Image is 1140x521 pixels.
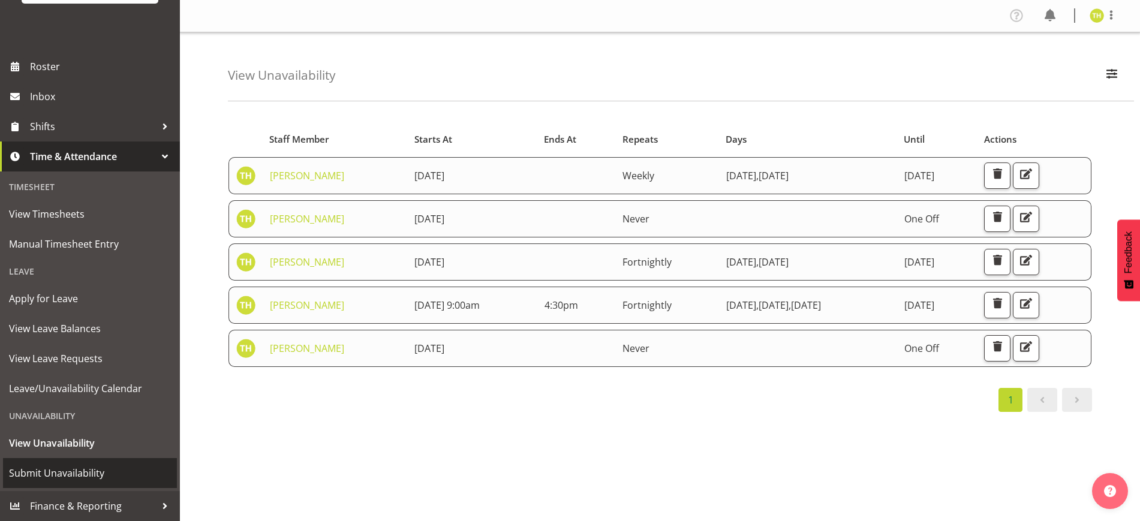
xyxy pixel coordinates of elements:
span: [DATE] [904,255,934,269]
span: Never [622,212,649,225]
span: Staff Member [269,132,329,146]
button: Delete Unavailability [984,292,1010,318]
button: Edit Unavailability [1013,249,1039,275]
span: [DATE] [759,169,789,182]
span: [DATE] [414,255,444,269]
span: [DATE] [414,342,444,355]
span: [DATE] [791,299,821,312]
span: , [756,255,759,269]
button: Delete Unavailability [984,249,1010,275]
span: Finance & Reporting [30,497,156,515]
a: View Leave Requests [3,344,177,374]
span: [DATE] [726,299,759,312]
span: [DATE] [414,169,444,182]
span: Weekly [622,169,654,182]
a: Manual Timesheet Entry [3,229,177,259]
img: tristan-healley11868.jpg [1090,8,1104,23]
span: View Unavailability [9,434,171,452]
img: help-xxl-2.png [1104,485,1116,497]
img: tristan-healley11868.jpg [236,209,255,228]
span: Shifts [30,118,156,135]
span: Actions [984,132,1016,146]
a: [PERSON_NAME] [270,212,344,225]
span: Until [904,132,925,146]
span: View Timesheets [9,205,171,223]
span: Time & Attendance [30,147,156,165]
span: Never [622,342,649,355]
div: Unavailability [3,403,177,428]
img: tristan-healley11868.jpg [236,252,255,272]
span: 4:30pm [545,299,578,312]
a: [PERSON_NAME] [270,299,344,312]
button: Delete Unavailability [984,162,1010,189]
span: [DATE] [759,299,791,312]
span: One Off [904,212,939,225]
div: Leave [3,259,177,284]
a: [PERSON_NAME] [270,169,344,182]
img: tristan-healley11868.jpg [236,339,255,358]
button: Edit Unavailability [1013,335,1039,362]
span: Days [726,132,747,146]
span: Submit Unavailability [9,464,171,482]
span: [DATE] 9:00am [414,299,480,312]
span: [DATE] [759,255,789,269]
button: Delete Unavailability [984,206,1010,232]
span: , [789,299,791,312]
span: [DATE] [726,255,759,269]
span: Repeats [622,132,658,146]
span: , [756,299,759,312]
button: Edit Unavailability [1013,206,1039,232]
a: Leave/Unavailability Calendar [3,374,177,403]
span: Fortnightly [622,255,672,269]
span: Fortnightly [622,299,672,312]
span: Feedback [1123,231,1134,273]
span: Apply for Leave [9,290,171,308]
button: Filter Employees [1099,62,1124,89]
h4: View Unavailability [228,68,335,82]
button: Feedback - Show survey [1117,219,1140,301]
a: Submit Unavailability [3,458,177,488]
button: Edit Unavailability [1013,292,1039,318]
span: One Off [904,342,939,355]
span: [DATE] [904,299,934,312]
a: View Leave Balances [3,314,177,344]
div: Timesheet [3,174,177,199]
span: View Leave Requests [9,350,171,368]
button: Edit Unavailability [1013,162,1039,189]
span: Leave/Unavailability Calendar [9,380,171,397]
span: Manual Timesheet Entry [9,235,171,253]
a: Apply for Leave [3,284,177,314]
span: [DATE] [414,212,444,225]
a: View Unavailability [3,428,177,458]
span: Roster [30,58,174,76]
span: [DATE] [904,169,934,182]
span: Ends At [544,132,576,146]
a: [PERSON_NAME] [270,255,344,269]
a: [PERSON_NAME] [270,342,344,355]
span: , [756,169,759,182]
span: [DATE] [726,169,759,182]
img: tristan-healley11868.jpg [236,166,255,185]
button: Delete Unavailability [984,335,1010,362]
span: Starts At [414,132,452,146]
span: Inbox [30,88,174,106]
a: View Timesheets [3,199,177,229]
span: View Leave Balances [9,320,171,338]
img: tristan-healley11868.jpg [236,296,255,315]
